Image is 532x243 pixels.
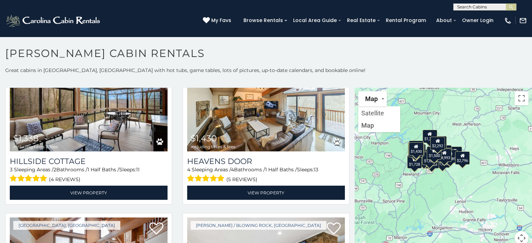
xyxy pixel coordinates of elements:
[519,17,527,24] img: mail-regular-white.png
[408,143,423,156] div: $1,476
[459,15,497,26] a: Owner Login
[13,144,58,149] span: including taxes & fees
[211,17,231,24] span: My Favs
[191,133,217,143] span: $1,430
[382,15,430,26] a: Rental Program
[226,175,257,184] span: (5 reviews)
[240,15,286,26] a: Browse Rentals
[343,15,379,26] a: Real Estate
[433,15,455,26] a: About
[432,136,447,149] div: $1,869
[136,166,140,173] span: 11
[13,221,120,230] a: [GEOGRAPHIC_DATA], [GEOGRAPHIC_DATA]
[327,222,341,236] a: Add to favorites
[447,146,462,160] div: $5,016
[437,149,452,162] div: $4,993
[187,186,345,200] a: View Property
[187,46,345,151] img: Heavens Door
[10,166,168,184] div: Sleeping Areas / Bathrooms / Sleeps:
[504,17,512,24] img: phone-regular-white.png
[358,106,400,132] ul: Change map style
[515,91,529,105] button: Toggle fullscreen view
[5,14,102,28] img: White-1-2.png
[10,46,168,151] a: Hillside Cottage $1,338 including taxes & fees
[359,107,399,119] li: Show satellite imagery
[10,186,168,200] a: View Property
[290,15,340,26] a: Local Area Guide
[408,144,423,157] div: $1,806
[411,144,425,157] div: $1,324
[359,119,399,131] li: Show street map
[409,141,423,154] div: $2,230
[358,91,387,106] button: Change map style
[203,17,233,24] a: My Favs
[87,166,119,173] span: 1 Half Baths /
[187,46,345,151] a: Heavens Door $1,430 including taxes & fees
[409,142,423,156] div: $1,430
[10,166,13,173] span: 3
[407,155,422,169] div: $1,728
[422,130,437,143] div: $1,371
[187,166,190,173] span: 4
[365,95,378,102] span: Map
[187,157,345,166] a: Heavens Door
[314,166,318,173] span: 13
[430,137,445,150] div: $2,292
[427,146,441,160] div: $1,500
[231,166,234,173] span: 4
[149,222,163,236] a: Add to favorites
[54,166,56,173] span: 2
[455,151,470,165] div: $2,796
[187,166,345,184] div: Sleeping Areas / Bathrooms / Sleeps:
[265,166,297,173] span: 1 Half Baths /
[191,144,235,149] span: including taxes & fees
[191,221,326,230] a: [PERSON_NAME] / Blowing Rock, [GEOGRAPHIC_DATA]
[409,143,424,156] div: $1,928
[49,175,80,184] span: (4 reviews)
[13,133,38,143] span: $1,338
[10,157,168,166] a: Hillside Cottage
[10,46,168,151] img: Hillside Cottage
